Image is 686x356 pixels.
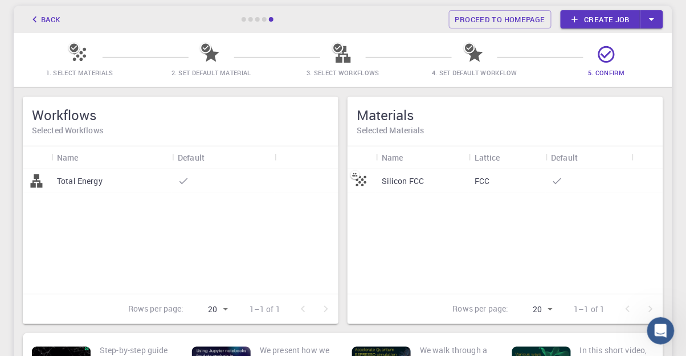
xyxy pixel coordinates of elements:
span: 3. Select Workflows [307,68,379,77]
h5: Materials [357,106,654,124]
div: Default [178,146,205,169]
p: Silicon FCC [382,175,424,187]
p: 1–1 of 1 [574,304,605,315]
div: Default [546,146,632,169]
button: Back [23,10,66,28]
div: Default [172,146,275,169]
p: Rows per page: [128,303,184,316]
span: Soporte [23,8,64,18]
div: Default [552,146,578,169]
p: Total Energy [57,175,103,187]
div: Name [57,146,79,169]
div: Name [382,146,403,169]
div: Icon [348,146,376,169]
span: 5. Confirm [588,68,624,77]
h6: Selected Workflows [32,124,329,137]
div: Name [51,146,172,169]
div: Name [376,146,469,169]
a: Create job [561,10,640,28]
div: Lattice [469,146,545,169]
div: 20 [513,301,556,318]
div: 20 [189,301,231,318]
span: 4. Set Default Workflow [432,68,517,77]
div: Icon [23,146,51,169]
p: 1–1 of 1 [250,304,280,315]
button: Sort [500,148,518,166]
h5: Workflows [32,106,329,124]
iframe: Intercom live chat [647,317,675,345]
button: Sort [403,148,422,166]
p: FCC [475,175,489,187]
a: Proceed to homepage [449,10,552,28]
span: 1. Select Materials [46,68,113,77]
button: Sort [205,148,223,166]
span: 2. Set Default Material [171,68,251,77]
button: Sort [79,148,97,166]
div: Lattice [475,146,500,169]
h6: Selected Materials [357,124,654,137]
button: Sort [578,148,597,166]
p: Rows per page: [453,303,509,316]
